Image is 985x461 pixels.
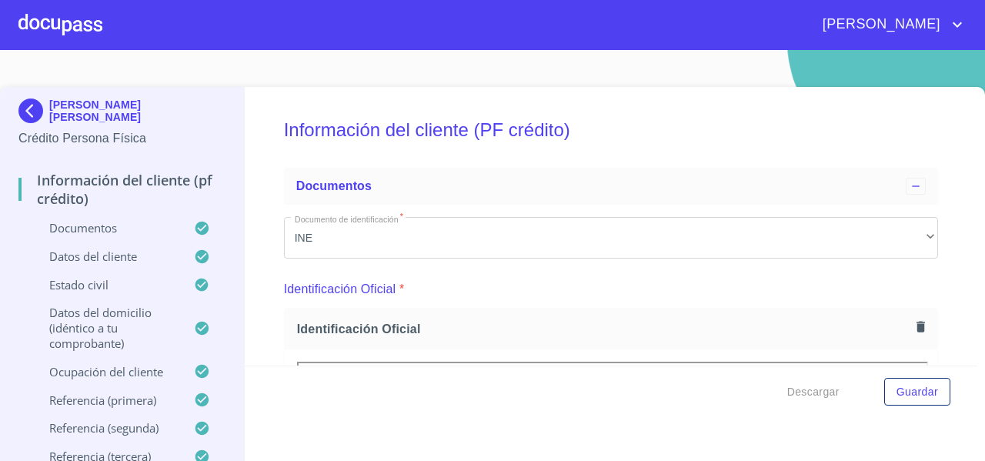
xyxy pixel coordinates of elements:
p: [PERSON_NAME] [PERSON_NAME] [49,99,225,123]
button: Guardar [884,378,950,406]
p: Documentos [18,220,194,236]
span: Documentos [296,179,372,192]
p: Información del cliente (PF crédito) [18,171,225,208]
img: Docupass spot blue [18,99,49,123]
div: Documentos [284,168,938,205]
p: Identificación Oficial [284,280,396,299]
button: account of current user [811,12,967,37]
button: Descargar [781,378,846,406]
p: Ocupación del Cliente [18,364,194,379]
p: Referencia (segunda) [18,420,194,436]
span: Identificación Oficial [297,321,910,337]
p: Crédito Persona Física [18,129,225,148]
span: Descargar [787,382,840,402]
div: INE [284,217,938,259]
span: [PERSON_NAME] [811,12,948,37]
p: Datos del cliente [18,249,194,264]
div: [PERSON_NAME] [PERSON_NAME] [18,99,225,129]
span: Guardar [897,382,938,402]
h5: Información del cliente (PF crédito) [284,99,938,162]
p: Referencia (primera) [18,393,194,408]
p: Datos del domicilio (idéntico a tu comprobante) [18,305,194,351]
p: Estado Civil [18,277,194,292]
